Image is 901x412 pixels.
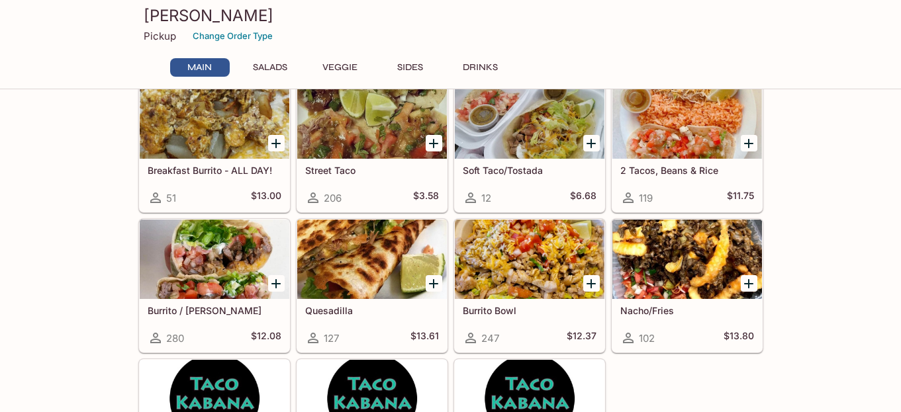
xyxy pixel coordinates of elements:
[305,305,439,316] h5: Quesadilla
[297,220,447,299] div: Quesadilla
[426,275,442,292] button: Add Quesadilla
[381,58,440,77] button: Sides
[310,58,370,77] button: Veggie
[620,165,754,176] h5: 2 Tacos, Beans & Rice
[455,79,604,159] div: Soft Taco/Tostada
[324,332,339,345] span: 127
[451,58,510,77] button: Drinks
[612,220,762,299] div: Nacho/Fries
[620,305,754,316] h5: Nacho/Fries
[297,79,448,212] a: Street Taco206$3.58
[251,190,281,206] h5: $13.00
[426,135,442,151] button: Add Street Taco
[240,58,300,77] button: Salads
[139,219,290,352] a: Burrito / [PERSON_NAME]280$12.08
[455,220,604,299] div: Burrito Bowl
[187,26,279,46] button: Change Order Type
[570,190,596,206] h5: $6.68
[567,330,596,346] h5: $12.37
[148,165,281,176] h5: Breakfast Burrito - ALL DAY!
[144,5,758,26] h3: [PERSON_NAME]
[612,219,763,352] a: Nacho/Fries102$13.80
[741,135,757,151] button: Add 2 Tacos, Beans & Rice
[413,190,439,206] h5: $3.58
[166,332,184,345] span: 280
[166,192,176,204] span: 51
[251,330,281,346] h5: $12.08
[454,79,605,212] a: Soft Taco/Tostada12$6.68
[305,165,439,176] h5: Street Taco
[612,79,763,212] a: 2 Tacos, Beans & Rice119$11.75
[583,135,600,151] button: Add Soft Taco/Tostada
[297,219,448,352] a: Quesadilla127$13.61
[481,192,491,204] span: 12
[463,165,596,176] h5: Soft Taco/Tostada
[170,58,230,77] button: Main
[324,192,342,204] span: 206
[410,330,439,346] h5: $13.61
[639,192,653,204] span: 119
[612,79,762,159] div: 2 Tacos, Beans & Rice
[268,135,285,151] button: Add Breakfast Burrito - ALL DAY!
[463,305,596,316] h5: Burrito Bowl
[148,305,281,316] h5: Burrito / [PERSON_NAME]
[268,275,285,292] button: Add Burrito / Cali Burrito
[144,30,176,42] p: Pickup
[741,275,757,292] button: Add Nacho/Fries
[454,219,605,352] a: Burrito Bowl247$12.37
[727,190,754,206] h5: $11.75
[140,220,289,299] div: Burrito / Cali Burrito
[139,79,290,212] a: Breakfast Burrito - ALL DAY!51$13.00
[481,332,499,345] span: 247
[583,275,600,292] button: Add Burrito Bowl
[297,79,447,159] div: Street Taco
[639,332,655,345] span: 102
[140,79,289,159] div: Breakfast Burrito - ALL DAY!
[724,330,754,346] h5: $13.80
